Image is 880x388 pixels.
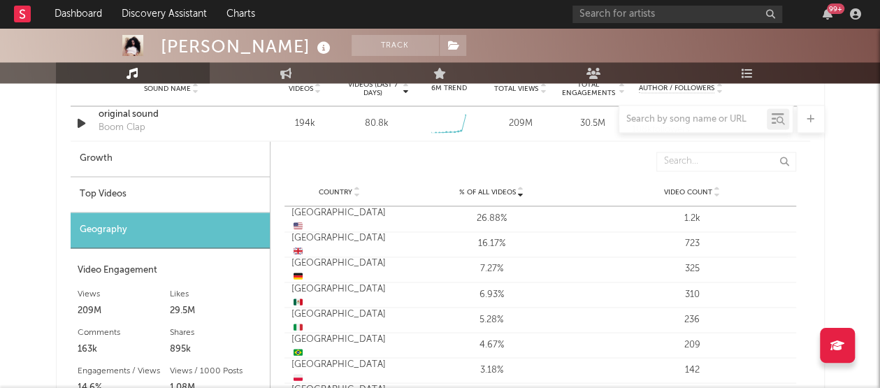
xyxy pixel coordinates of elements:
div: 209 [596,338,789,352]
div: [GEOGRAPHIC_DATA] [291,282,388,309]
div: Likes [170,285,263,302]
div: 3.18% [395,363,589,377]
span: Videos (last 7 days) [344,80,401,97]
span: Author / Followers [639,84,714,93]
div: 26.88% [395,212,589,226]
div: 310 [596,287,789,301]
div: 163k [78,340,171,357]
span: 🇲🇽 [294,298,303,307]
input: Search for artists [572,6,782,23]
div: 1.2k [596,212,789,226]
div: 209M [78,302,171,319]
div: 6M Trend [416,83,481,94]
span: Videos [289,85,313,93]
div: [GEOGRAPHIC_DATA] [291,357,388,385]
div: [GEOGRAPHIC_DATA] [291,307,388,334]
span: 🇧🇷 [294,348,303,357]
div: Views / 1000 Posts [170,362,263,379]
span: Sound Name [144,85,191,93]
div: [GEOGRAPHIC_DATA] [291,231,388,259]
button: Track [352,35,439,56]
span: % of all Videos [459,188,516,196]
span: 🇬🇧 [294,247,303,257]
div: Views [78,285,171,302]
span: 🇵🇱 [294,373,303,382]
div: Comments [78,324,171,340]
span: Video Count [664,188,712,196]
div: 895k [170,340,263,357]
span: 🇮🇹 [294,323,303,332]
div: [GEOGRAPHIC_DATA] [291,206,388,233]
div: [GEOGRAPHIC_DATA] [291,332,388,359]
span: Country [319,188,352,196]
div: Growth [71,141,270,177]
div: 16.17% [395,237,589,251]
span: Total Engagements [560,80,616,97]
button: 99+ [823,8,832,20]
div: Engagements / Views [78,362,171,379]
div: Top Videos [71,177,270,213]
div: 325 [596,262,789,276]
input: Search by song name or URL [619,114,767,125]
div: Shares [170,324,263,340]
div: 99 + [827,3,844,14]
div: 5.28% [395,312,589,326]
div: 6.93% [395,287,589,301]
div: 4.67% [395,338,589,352]
div: 29.5M [170,302,263,319]
div: 142 [596,363,789,377]
div: Geography [71,213,270,248]
div: 236 [596,312,789,326]
span: 🇺🇸 [294,222,303,231]
div: 723 [596,237,789,251]
span: 🇩🇪 [294,273,303,282]
div: Video Engagement [78,262,263,279]
div: [GEOGRAPHIC_DATA] [291,257,388,284]
input: Search... [656,152,796,171]
span: Total Views [494,85,538,93]
div: [PERSON_NAME] [161,35,334,58]
div: 7.27% [395,262,589,276]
